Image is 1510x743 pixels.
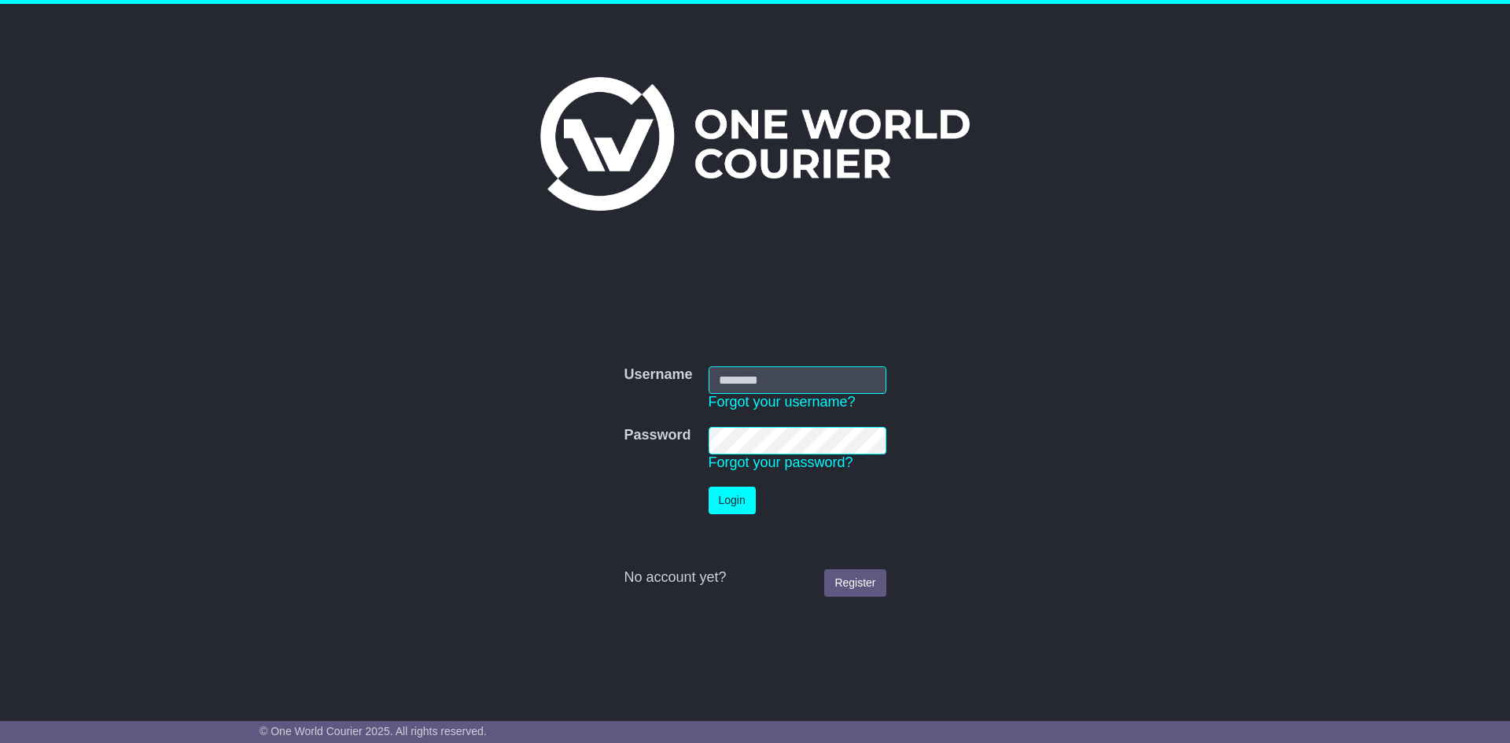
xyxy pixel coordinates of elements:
label: Username [624,366,692,384]
button: Login [709,487,756,514]
div: No account yet? [624,569,886,587]
label: Password [624,427,691,444]
img: One World [540,77,970,211]
a: Forgot your username? [709,394,856,410]
a: Register [824,569,886,597]
a: Forgot your password? [709,454,853,470]
span: © One World Courier 2025. All rights reserved. [260,725,487,737]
